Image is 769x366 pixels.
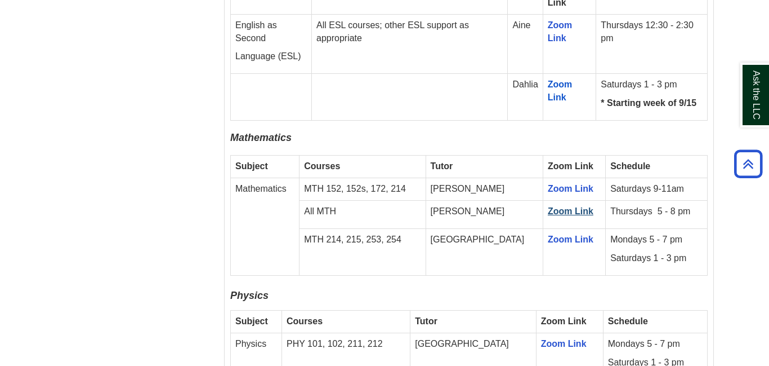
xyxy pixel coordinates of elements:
[426,201,543,229] td: [PERSON_NAME]
[730,156,766,171] a: Back to Top
[541,339,587,349] a: Zoom Link
[426,228,543,275] td: [GEOGRAPHIC_DATA]
[235,316,268,326] strong: Subject
[230,290,269,301] i: Physics
[608,316,648,326] strong: Schedule
[548,206,593,216] a: Zoom Link
[610,252,703,265] p: Saturdays 1 - 3 pm
[311,14,507,74] td: All ESL courses; other ESL support as appropriate
[508,74,543,121] td: Dahlia
[601,19,703,45] p: Thursdays 12:30 - 2:30 pm
[304,161,340,171] strong: Courses
[299,228,426,275] td: MTH 214, 215, 253, 254
[548,20,573,43] a: Zoom Link
[548,161,593,171] strong: Zoom Link
[548,80,575,102] a: Zoom Link
[606,201,708,229] td: Thursdays 5 - 8 pm
[287,338,405,351] p: PHY 101, 102, 211, 212
[508,14,543,74] td: Aine
[548,235,593,244] a: Zoom Link
[541,316,587,326] strong: Zoom Link
[230,132,292,143] span: Mathematics
[431,161,453,171] strong: Tutor
[235,19,307,45] p: English as Second
[601,98,696,108] strong: * Starting week of 9/15
[606,178,708,201] td: Saturdays 9-11am
[235,161,268,171] strong: Subject
[304,205,421,218] p: All MTH
[610,233,703,246] p: Mondays 5 - 7 pm
[231,178,299,275] td: Mathematics
[235,50,307,63] p: Language (ESL)
[299,178,426,201] td: MTH 152, 152s, 172, 214
[415,316,437,326] strong: Tutor
[610,161,650,171] strong: Schedule
[287,316,323,326] strong: Courses
[548,184,593,193] a: Zoom Link
[601,78,703,91] p: Saturdays 1 - 3 pm
[426,178,543,201] td: [PERSON_NAME]
[608,338,703,351] p: Mondays 5 - 7 pm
